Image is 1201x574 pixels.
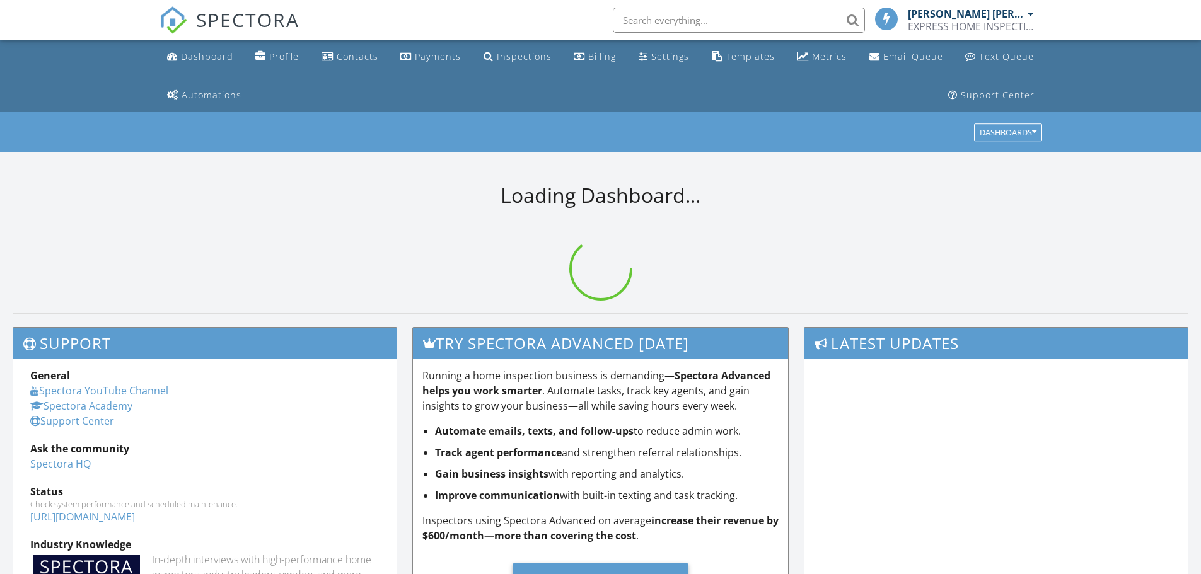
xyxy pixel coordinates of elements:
[30,457,91,471] a: Spectora HQ
[479,45,557,69] a: Inspections
[726,50,775,62] div: Templates
[435,445,562,459] strong: Track agent performance
[196,6,299,33] span: SPECTORA
[435,445,779,460] li: and strengthen referral relationships.
[162,45,238,69] a: Dashboard
[435,466,779,481] li: with reporting and analytics.
[13,328,397,359] h3: Support
[497,50,552,62] div: Inspections
[413,328,789,359] h3: Try spectora advanced [DATE]
[812,50,847,62] div: Metrics
[30,484,380,499] div: Status
[864,45,948,69] a: Email Queue
[960,45,1039,69] a: Text Queue
[162,84,247,107] a: Automations (Basic)
[30,499,380,509] div: Check system performance and scheduled maintenance.
[30,537,380,552] div: Industry Knowledge
[422,368,779,413] p: Running a home inspection business is demanding— . Automate tasks, track key agents, and gain ins...
[634,45,694,69] a: Settings
[435,488,779,503] li: with built-in texting and task tracking.
[979,50,1034,62] div: Text Queue
[804,328,1188,359] h3: Latest Updates
[30,384,168,398] a: Spectora YouTube Channel
[943,84,1040,107] a: Support Center
[961,89,1035,101] div: Support Center
[316,45,383,69] a: Contacts
[435,424,634,438] strong: Automate emails, texts, and follow-ups
[792,45,852,69] a: Metrics
[707,45,780,69] a: Templates
[435,488,560,502] strong: Improve communication
[422,514,779,542] strong: increase their revenue by $600/month—more than covering the cost
[435,423,779,439] li: to reduce admin work.
[974,124,1042,142] button: Dashboards
[883,50,943,62] div: Email Queue
[160,6,187,34] img: The Best Home Inspection Software - Spectora
[569,45,621,69] a: Billing
[651,50,689,62] div: Settings
[422,369,770,398] strong: Spectora Advanced helps you work smarter
[395,45,466,69] a: Payments
[30,414,114,428] a: Support Center
[181,50,233,62] div: Dashboard
[30,510,135,524] a: [URL][DOMAIN_NAME]
[422,513,779,543] p: Inspectors using Spectora Advanced on average .
[613,8,865,33] input: Search everything...
[182,89,241,101] div: Automations
[337,50,378,62] div: Contacts
[588,50,616,62] div: Billing
[908,20,1034,33] div: EXPRESS HOME INSPECTIONS, LLc
[30,441,380,456] div: Ask the community
[435,467,548,481] strong: Gain business insights
[30,399,132,413] a: Spectora Academy
[30,369,70,382] strong: General
[250,45,304,69] a: Company Profile
[269,50,299,62] div: Profile
[415,50,461,62] div: Payments
[908,8,1024,20] div: [PERSON_NAME] [PERSON_NAME]
[160,17,299,43] a: SPECTORA
[980,129,1036,137] div: Dashboards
